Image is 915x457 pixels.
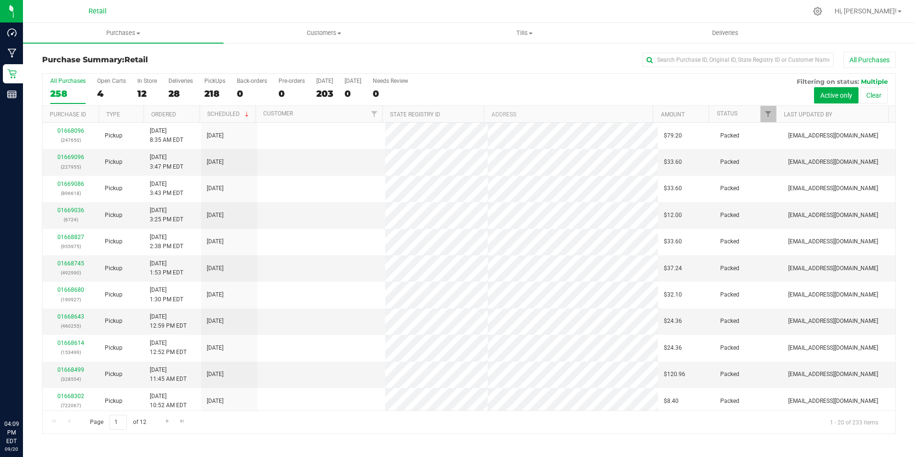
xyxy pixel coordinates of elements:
a: 01668643 [57,313,84,320]
div: Manage settings [812,7,824,16]
span: Pickup [105,131,123,140]
span: Deliveries [699,29,751,37]
span: [DATE] 3:43 PM EDT [150,180,183,198]
div: 4 [97,88,126,99]
span: Purchases [23,29,223,37]
p: (227955) [48,162,93,171]
a: Filter [760,106,776,122]
span: [EMAIL_ADDRESS][DOMAIN_NAME] [788,264,878,273]
a: Purchases [23,23,223,43]
div: 0 [345,88,361,99]
span: Filtering on status: [797,78,859,85]
span: Packed [720,158,739,167]
span: Pickup [105,211,123,220]
span: [DATE] [207,211,223,220]
a: Go to the last page [176,415,190,428]
span: Packed [720,211,739,220]
p: 09/20 [4,446,19,453]
span: [DATE] [207,370,223,379]
div: 28 [168,88,193,99]
button: All Purchases [843,52,896,68]
p: (460255) [48,321,93,331]
span: Pickup [105,184,123,193]
span: [DATE] 1:53 PM EDT [150,259,183,277]
iframe: Resource center [10,380,38,409]
a: 01669086 [57,181,84,187]
span: [EMAIL_ADDRESS][DOMAIN_NAME] [788,317,878,326]
th: Address [484,106,653,123]
div: 0 [373,88,408,99]
span: Packed [720,184,739,193]
span: $33.60 [664,237,682,246]
div: 203 [316,88,333,99]
span: Packed [720,264,739,273]
div: Back-orders [237,78,267,84]
span: [DATE] [207,290,223,299]
p: (722067) [48,401,93,410]
span: $79.20 [664,131,682,140]
span: Retail [124,55,148,64]
a: 01669036 [57,207,84,214]
inline-svg: Dashboard [7,28,17,37]
span: 1 - 20 of 233 items [822,415,886,429]
div: 0 [279,88,305,99]
span: Packed [720,343,739,353]
a: Filter [367,106,382,122]
span: [EMAIL_ADDRESS][DOMAIN_NAME] [788,184,878,193]
a: Customers [223,23,424,43]
a: Go to the next page [160,415,174,428]
div: PickUps [204,78,225,84]
span: $8.40 [664,397,679,406]
input: Search Purchase ID, Original ID, State Registry ID or Customer Name... [642,53,834,67]
a: 01668096 [57,127,84,134]
div: 0 [237,88,267,99]
span: $24.36 [664,343,682,353]
inline-svg: Reports [7,90,17,99]
span: Packed [720,370,739,379]
div: 12 [137,88,157,99]
span: [EMAIL_ADDRESS][DOMAIN_NAME] [788,237,878,246]
span: Packed [720,397,739,406]
h3: Purchase Summary: [42,56,327,64]
span: $37.24 [664,264,682,273]
a: 01668614 [57,340,84,346]
div: Needs Review [373,78,408,84]
a: 01668680 [57,286,84,293]
span: Pickup [105,397,123,406]
span: Customers [224,29,424,37]
span: Packed [720,290,739,299]
span: [EMAIL_ADDRESS][DOMAIN_NAME] [788,131,878,140]
a: Tills [424,23,625,43]
span: Retail [89,7,107,15]
a: Amount [661,111,685,118]
span: Hi, [PERSON_NAME]! [835,7,897,15]
span: [DATE] [207,317,223,326]
span: Packed [720,131,739,140]
span: [EMAIL_ADDRESS][DOMAIN_NAME] [788,211,878,220]
span: [DATE] 11:45 AM EDT [150,366,187,384]
span: [DATE] 12:52 PM EDT [150,339,187,357]
span: [DATE] [207,237,223,246]
div: Deliveries [168,78,193,84]
a: Deliveries [625,23,826,43]
div: [DATE] [345,78,361,84]
a: Purchase ID [50,111,86,118]
div: All Purchases [50,78,86,84]
p: (247650) [48,136,93,145]
span: Packed [720,317,739,326]
inline-svg: Retail [7,69,17,79]
span: Pickup [105,158,123,167]
a: Type [106,111,120,118]
span: $24.36 [664,317,682,326]
div: 258 [50,88,86,99]
p: (6724) [48,215,93,224]
a: Last Updated By [784,111,832,118]
span: Pickup [105,317,123,326]
span: Packed [720,237,739,246]
span: $120.96 [664,370,685,379]
a: 01668302 [57,393,84,400]
p: 04:09 PM EDT [4,420,19,446]
span: [DATE] [207,131,223,140]
span: [DATE] 2:38 PM EDT [150,233,183,251]
span: [DATE] [207,184,223,193]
